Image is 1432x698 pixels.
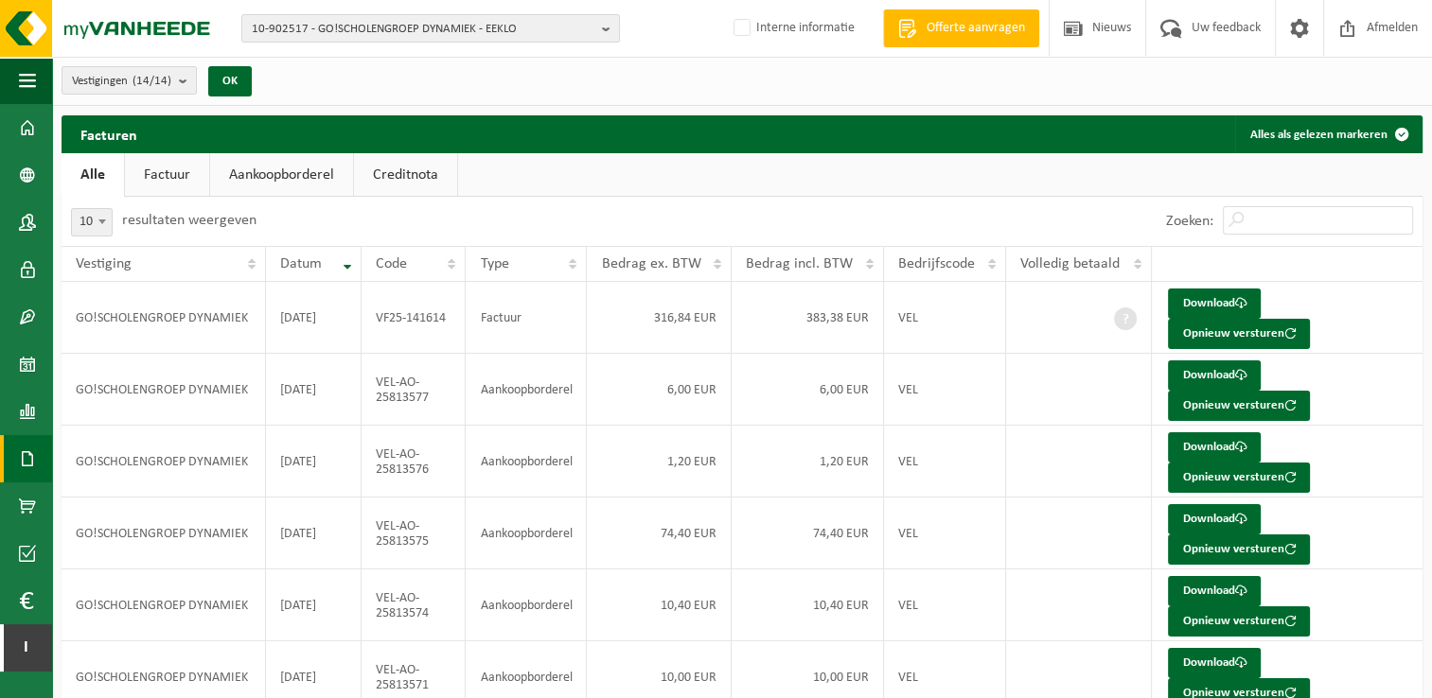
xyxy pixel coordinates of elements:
label: Interne informatie [730,14,855,43]
button: Opnieuw versturen [1168,606,1310,637]
a: Download [1168,432,1261,462]
a: Download [1168,576,1261,606]
button: Opnieuw versturen [1168,391,1310,421]
td: 6,00 EUR [587,354,731,426]
button: OK [208,66,252,96]
td: [DATE] [266,569,362,641]
span: Volledig betaald [1020,256,1120,271]
td: Aankoopborderel [466,569,587,641]
td: VEL-AO-25813574 [362,569,466,641]
td: GO!SCHOLENGROEP DYNAMIEK [62,282,266,354]
td: 10,40 EUR [587,569,731,641]
td: 316,84 EUR [587,282,731,354]
a: Factuur [125,153,209,197]
td: 1,20 EUR [587,426,731,497]
td: Factuur [466,282,587,354]
td: VEL-AO-25813576 [362,426,466,497]
td: GO!SCHOLENGROEP DYNAMIEK [62,426,266,497]
span: 10 [72,209,112,236]
span: Offerte aanvragen [922,19,1030,38]
span: Code [376,256,407,271]
td: VEL [884,569,1006,641]
span: Datum [280,256,322,271]
td: GO!SCHOLENGROEP DYNAMIEK [62,569,266,641]
td: VEL [884,354,1006,426]
td: 383,38 EUR [732,282,884,354]
span: Bedrijfscode [898,256,975,271]
span: Bedrag incl. BTW [746,256,853,271]
td: [DATE] [266,354,362,426]
label: Zoeken: [1166,214,1213,229]
td: Aankoopborderel [466,426,587,497]
td: [DATE] [266,426,362,497]
button: Opnieuw versturen [1168,534,1310,565]
td: VEL [884,497,1006,569]
span: 10 [71,208,113,236]
span: Type [480,256,508,271]
span: 10-902517 - GO!SCHOLENGROEP DYNAMIEK - EEKLO [252,15,594,44]
a: Aankoopborderel [210,153,353,197]
td: 74,40 EUR [732,497,884,569]
td: Aankoopborderel [466,354,587,426]
td: VEL-AO-25813577 [362,354,466,426]
span: Vestigingen [72,67,171,96]
td: 6,00 EUR [732,354,884,426]
td: VEL [884,282,1006,354]
td: [DATE] [266,497,362,569]
span: Vestiging [76,256,132,271]
button: Vestigingen(14/14) [62,66,197,95]
count: (14/14) [133,75,171,87]
button: Alles als gelezen markeren [1235,115,1421,153]
td: VF25-141614 [362,282,466,354]
a: Download [1168,504,1261,534]
span: I [19,624,33,672]
button: 10-902517 - GO!SCHOLENGROEP DYNAMIEK - EEKLO [241,14,620,43]
td: 74,40 EUR [587,497,731,569]
td: [DATE] [266,282,362,354]
td: Aankoopborderel [466,497,587,569]
a: Download [1168,360,1261,391]
a: Alle [62,153,124,197]
td: 1,20 EUR [732,426,884,497]
td: GO!SCHOLENGROEP DYNAMIEK [62,497,266,569]
a: Download [1168,648,1261,678]
td: GO!SCHOLENGROEP DYNAMIEK [62,354,266,426]
button: Opnieuw versturen [1168,319,1310,349]
button: Opnieuw versturen [1168,462,1310,493]
td: VEL [884,426,1006,497]
a: Creditnota [354,153,457,197]
h2: Facturen [62,115,156,152]
span: Bedrag ex. BTW [601,256,700,271]
a: Download [1168,288,1261,319]
label: resultaten weergeven [122,213,256,228]
td: 10,40 EUR [732,569,884,641]
td: VEL-AO-25813575 [362,497,466,569]
a: Offerte aanvragen [883,9,1039,47]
